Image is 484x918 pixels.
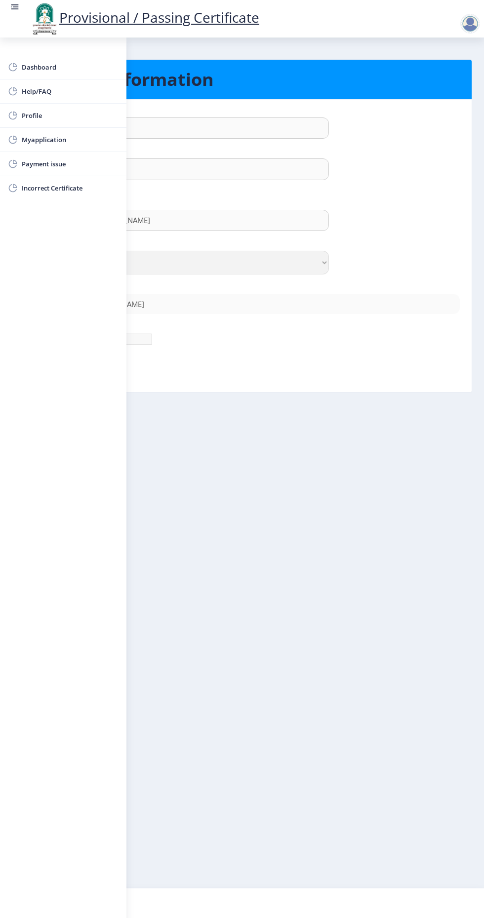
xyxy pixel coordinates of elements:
[22,85,119,97] span: Help/FAQ
[22,182,119,194] span: Incorrect Certificate
[17,324,467,334] div: Mobile Number :
[24,68,460,91] h1: Personal Information
[30,8,259,27] a: Provisional / Passing Certificate
[17,284,467,294] div: Email :
[30,2,59,36] img: logo
[17,149,467,158] div: Last Name:
[22,61,119,73] span: Dashboard
[17,108,467,117] div: First Name :
[17,190,467,210] div: Full Name : (As on marksheet)
[17,241,467,251] div: Gender :
[22,110,119,121] span: Profile
[22,134,119,146] span: Myapplication
[22,158,119,170] span: Payment issue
